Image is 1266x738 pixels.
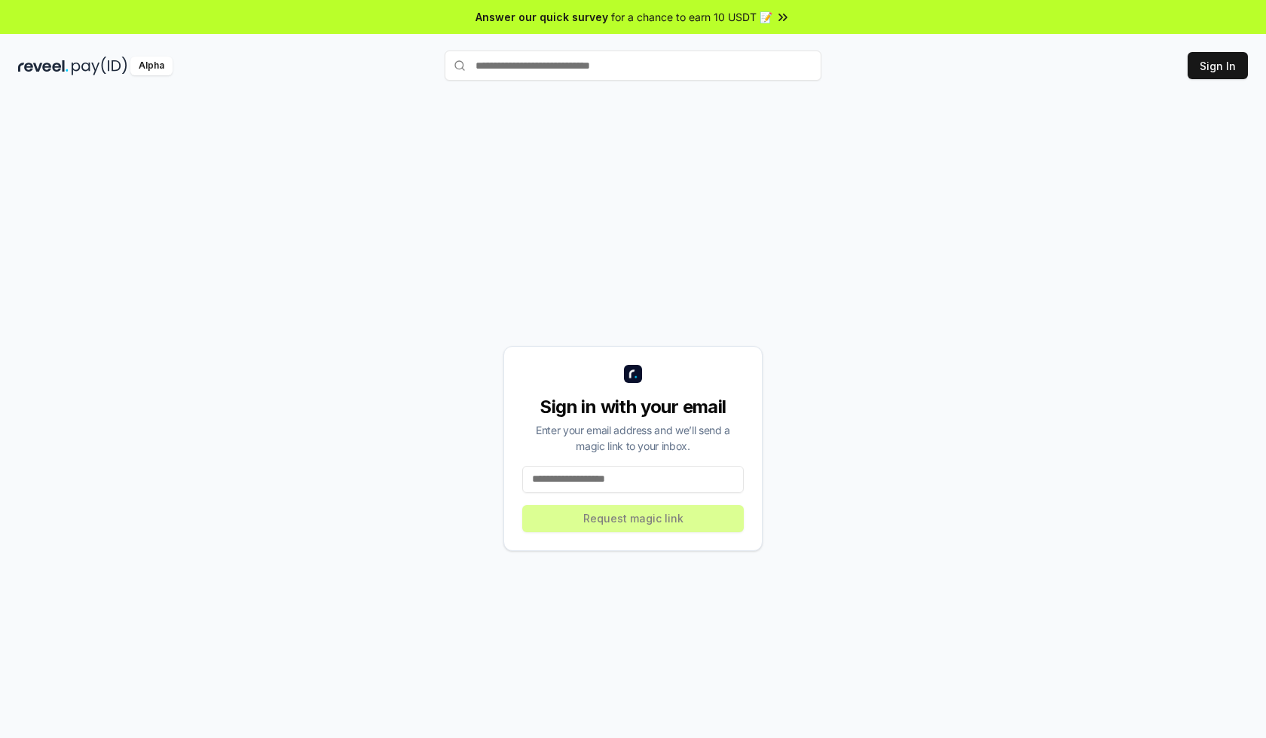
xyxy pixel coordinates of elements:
[522,422,744,454] div: Enter your email address and we’ll send a magic link to your inbox.
[72,57,127,75] img: pay_id
[624,365,642,383] img: logo_small
[522,395,744,419] div: Sign in with your email
[130,57,173,75] div: Alpha
[1188,52,1248,79] button: Sign In
[611,9,772,25] span: for a chance to earn 10 USDT 📝
[476,9,608,25] span: Answer our quick survey
[18,57,69,75] img: reveel_dark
